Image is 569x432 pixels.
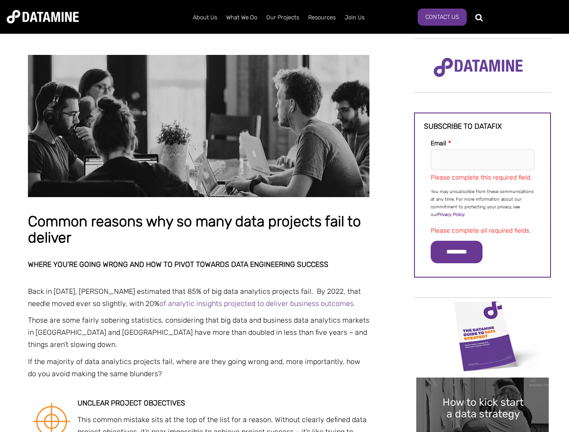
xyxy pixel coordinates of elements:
a: Contact Us [418,9,467,26]
img: Data Strategy Cover thumbnail [416,299,549,373]
a: About Us [188,6,222,29]
label: Please complete all required fields. [431,227,531,234]
a: of analytic insights projected to deliver business outcomes. [159,299,355,308]
a: Privacy Policy [437,212,464,217]
img: Common reasons why so many data projects fail to deliver [28,55,369,197]
a: Join Us [340,6,369,29]
strong: Unclear project objectives [77,399,185,407]
p: Those are some fairly sobering statistics, considering that big data and business data analytics ... [28,314,369,351]
h3: Subscribe to datafix [424,122,541,130]
a: Resources [304,6,340,29]
img: Datamine Logo No Strapline - Purple [428,52,529,83]
p: You may unsubscribe from these communications at any time. For more information about our commitm... [431,188,534,219]
span: Email [431,139,446,147]
img: Datamine [7,10,79,23]
h2: Where you’re going wrong and how to pivot towards data engineering success [28,261,369,269]
p: Back in [DATE], [PERSON_NAME] estimated that 85% of big data analytics projects fail. By 2022, th... [28,285,369,310]
a: Our Projects [262,6,304,29]
h1: Common reasons why so many data projects fail to deliver [28,214,369,246]
a: What We Do [222,6,262,29]
p: If the majority of data analytics projects fail, where are they going wrong and, more importantly... [28,355,369,380]
label: Please complete this required field. [431,174,532,181]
